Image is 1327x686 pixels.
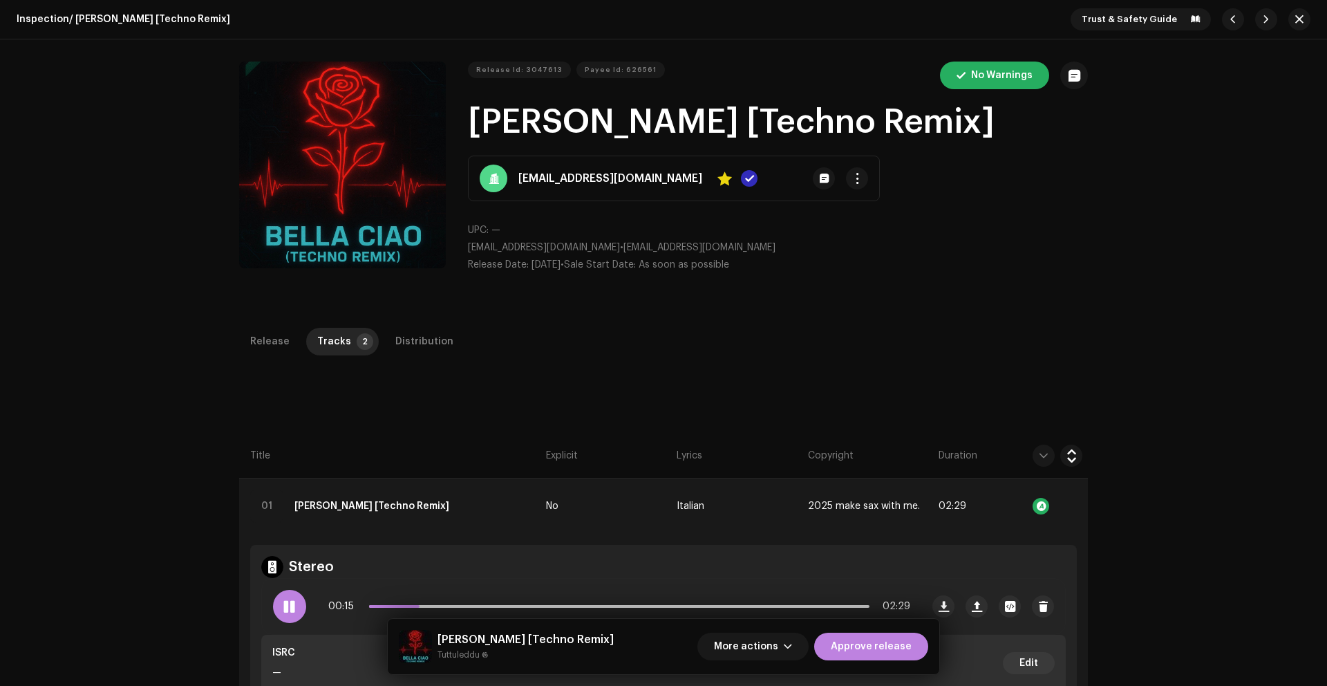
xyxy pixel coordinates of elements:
[576,62,665,78] button: Payee Id: 626561
[437,648,614,662] small: Bella Ciao [Techno Remix]
[831,633,912,660] span: Approve release
[272,646,295,660] p: ISRC
[468,241,1088,255] p: •
[564,260,636,270] span: Sale Start Date:
[939,501,966,511] span: 02:29
[468,260,564,270] span: •
[531,260,561,270] span: [DATE]
[399,630,432,663] img: d5d61990-2f31-45db-8783-4fb6b357dd86
[585,56,657,84] span: Payee Id: 626561
[468,243,620,252] span: [EMAIL_ADDRESS][DOMAIN_NAME]
[714,633,778,660] span: More actions
[437,631,614,648] h5: Bella Ciao [Techno Remix]
[875,593,910,620] span: 02:29
[250,449,270,463] span: Title
[697,633,809,660] button: More actions
[468,260,529,270] span: Release Date:
[317,328,351,355] div: Tracks
[814,633,928,660] button: Approve release
[272,666,295,680] p: —
[623,243,775,252] span: [EMAIL_ADDRESS][DOMAIN_NAME]
[1003,652,1055,674] button: Edit
[639,260,729,270] span: As soon as possible
[261,556,283,578] img: stereo.svg
[468,100,1088,145] h1: [PERSON_NAME] [Techno Remix]
[289,559,334,575] h4: Stereo
[250,328,290,355] div: Release
[476,56,563,84] span: Release Id: 3047613
[808,501,920,512] span: 2025 make sax with me.
[395,328,453,355] div: Distribution
[294,492,449,520] strong: Bella Ciao [Techno Remix]
[468,62,571,78] button: Release Id: 3047613
[546,501,558,512] span: No
[808,449,854,463] span: Copyright
[328,593,364,620] span: 00:15
[546,449,578,463] span: Explicit
[357,333,373,350] p-badge: 2
[491,225,500,235] span: —
[468,225,489,235] span: UPC:
[939,449,977,463] span: Duration
[677,501,704,512] span: Italian
[1019,649,1038,677] span: Edit
[250,490,283,523] div: 01
[677,449,702,463] span: Lyrics
[518,170,702,187] strong: [EMAIL_ADDRESS][DOMAIN_NAME]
